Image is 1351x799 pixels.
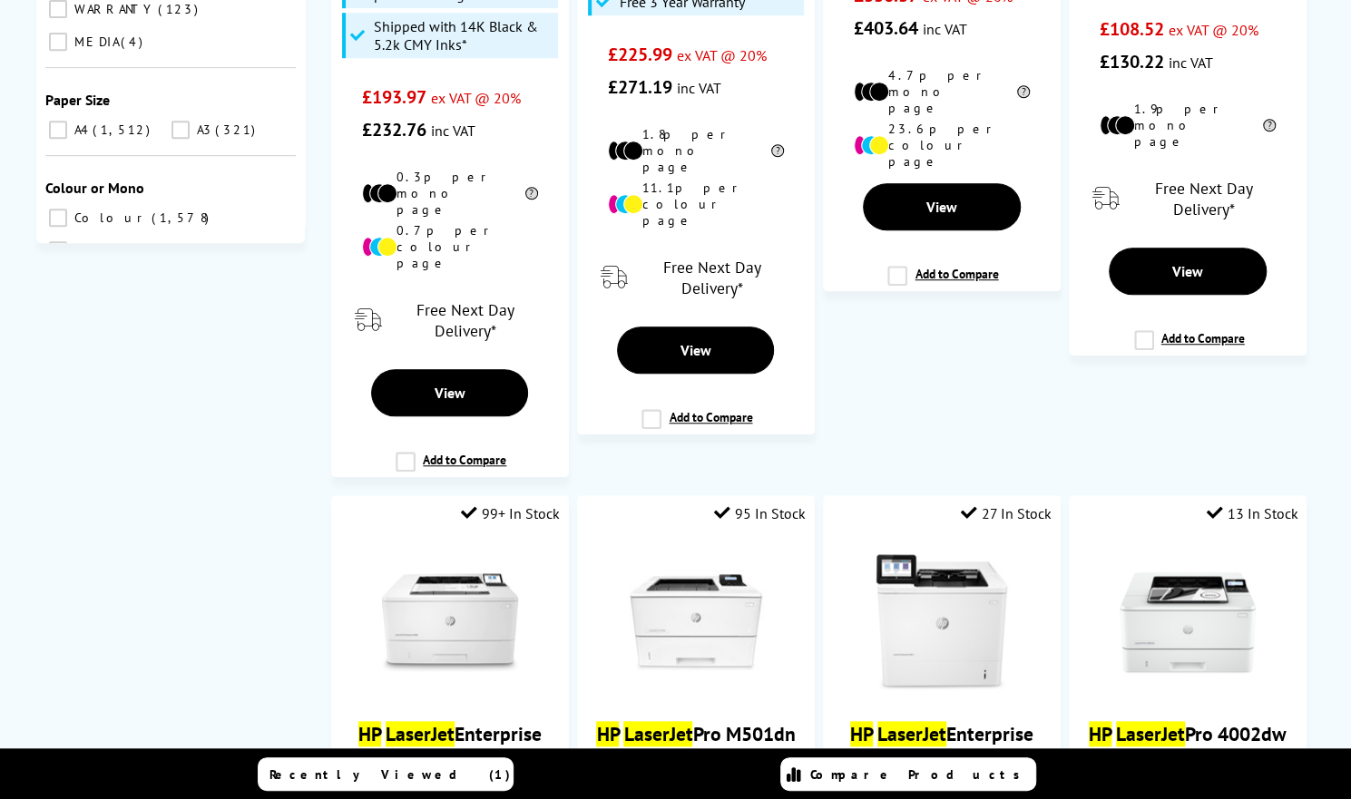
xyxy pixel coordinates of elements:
span: A4 Mono Laser Printer [586,746,806,760]
div: modal_delivery [340,285,560,356]
span: WARRANTY [70,1,156,17]
span: inc VAT [1169,54,1213,72]
a: View [617,326,774,374]
span: A3 [192,122,213,138]
a: HP LaserJetEnterprise M406dn [358,721,542,772]
span: Free Next Day Delivery* [632,257,791,298]
mark: HP [596,721,619,746]
div: 95 In Stock [714,504,806,522]
span: 321 [215,122,259,138]
span: 1,512 [93,122,154,138]
span: MEDIA [70,34,119,50]
label: Add to Compare [887,266,998,300]
span: View [680,341,711,359]
span: Compare Products [810,766,1030,783]
a: HP LaserJetPro 4002dw [1089,721,1287,746]
li: 4.7p per mono page [854,67,1030,116]
span: ex VAT @ 20% [1169,21,1258,39]
a: HP LaserJetEnterprise M611dn [850,721,1033,772]
div: modal_delivery [586,242,806,313]
span: View [435,384,465,402]
label: Add to Compare [1134,330,1245,365]
mark: HP [358,721,381,746]
mark: HP [1089,721,1111,746]
a: Compare Products [780,757,1036,791]
span: Shipped with 14K Black & 5.2k CMY Inks* [374,17,553,54]
span: inc VAT [677,79,721,97]
span: Recently Viewed (1) [269,766,511,783]
a: HP LaserJetPro M501dn [596,721,795,746]
mark: LaserJet [1116,721,1185,746]
li: 11.1p per colour page [608,180,784,229]
span: Paper Size [45,91,110,109]
div: 99+ In Stock [461,504,560,522]
input: A4 1,512 [49,121,67,139]
span: Colour or Mono [45,179,144,197]
a: Recently Viewed (1) [258,757,514,791]
input: Mono 362 [49,241,67,259]
span: 4 [121,34,147,50]
li: 0.7p per colour page [362,222,538,271]
span: Mono [70,242,134,258]
span: inc VAT [431,122,475,140]
span: ex VAT @ 20% [677,46,767,64]
img: HP-LaserJetPro-4002dw-Front-Small.jpg [1120,554,1256,690]
a: View [1109,248,1266,295]
span: inc VAT [923,20,967,38]
span: 123 [158,1,202,17]
span: ex VAT @ 20% [431,89,521,107]
li: 23.6p per colour page [854,121,1030,170]
input: MEDIA 4 [49,33,67,51]
span: A4 [70,122,91,138]
div: modal_delivery [1078,163,1297,234]
span: A4 Mono Laser Printer [1078,746,1297,760]
span: Free Next Day Delivery* [387,299,545,341]
span: Free Next Day Delivery* [1124,178,1283,219]
li: 1.9p per mono page [1100,101,1276,150]
span: 362 [136,242,185,258]
img: HP-M611dn-Front-Small.jpg [874,554,1010,690]
mark: HP [850,721,873,746]
li: 0.3p per mono page [362,169,538,218]
label: Add to Compare [396,452,506,486]
a: View [863,183,1020,230]
a: View [371,369,528,416]
span: View [926,198,957,216]
mark: LaserJet [877,721,946,746]
mark: LaserJet [386,721,455,746]
span: View [1172,262,1203,280]
span: £193.97 [362,85,426,109]
input: A3 321 [171,121,190,139]
span: £225.99 [608,43,672,66]
div: 27 In Stock [961,504,1052,522]
span: £232.76 [362,118,426,141]
img: HP-M406dn-Front-Small.jpg [382,554,518,690]
img: hp-m501dn-front-facing-small.jpg [628,554,764,690]
input: Colour 1,578 [49,209,67,227]
div: 13 In Stock [1206,504,1297,522]
mark: LaserJet [623,721,692,746]
span: £403.64 [854,16,918,40]
span: Colour [70,209,150,226]
label: Add to Compare [641,409,752,443]
span: £271.19 [608,75,672,99]
span: 1,578 [152,209,213,226]
li: 1.8p per mono page [608,126,784,175]
span: £108.52 [1100,17,1164,41]
span: £130.22 [1100,50,1164,73]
